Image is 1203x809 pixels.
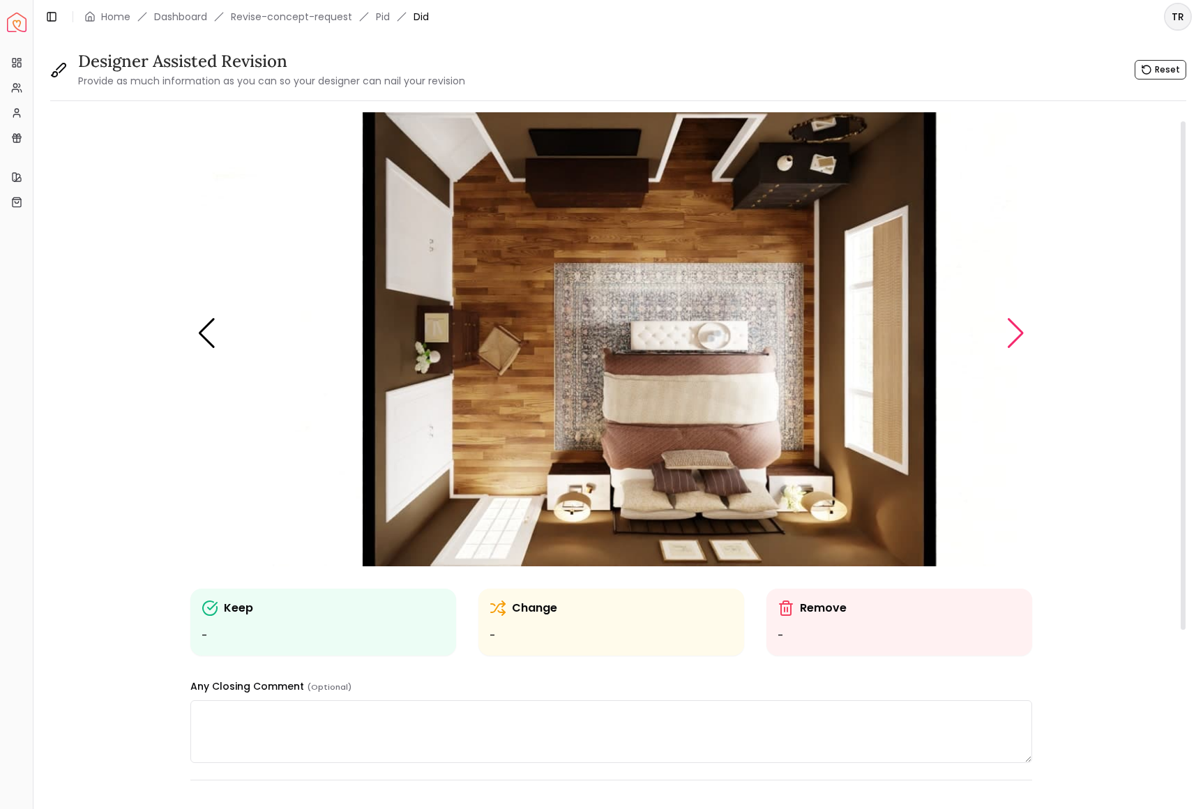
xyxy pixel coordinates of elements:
[224,600,253,617] p: Keep
[778,628,1021,644] ul: -
[307,681,351,693] small: (Optional)
[7,13,27,32] img: Spacejoy Logo
[101,10,130,24] a: Home
[1164,3,1192,31] button: TR
[190,101,1017,566] img: 68adeaecbc07c40012bab095
[190,679,351,693] label: Any Closing Comment
[1006,318,1025,349] div: Next slide
[202,628,445,644] ul: -
[512,600,557,617] p: Change
[376,10,390,24] a: Pid
[231,10,352,24] a: Revise-concept-request
[190,101,1017,566] div: 5 / 6
[800,600,847,617] p: Remove
[78,74,465,88] small: Provide as much information as you can so your designer can nail your revision
[84,10,429,24] nav: breadcrumb
[7,13,27,32] a: Spacejoy
[1135,60,1186,80] button: Reset
[1165,4,1190,29] span: TR
[190,101,1032,566] div: Carousel
[490,628,733,644] ul: -
[78,50,465,73] h3: Designer Assisted Revision
[414,10,429,24] span: Did
[154,10,207,24] a: Dashboard
[197,318,216,349] div: Previous slide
